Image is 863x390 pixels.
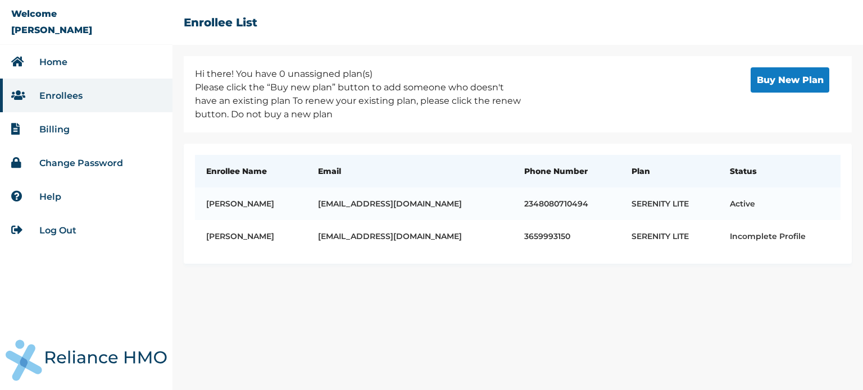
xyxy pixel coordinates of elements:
[195,81,526,121] p: Please click the “Buy new plan” button to add someone who doesn't have an existing plan To renew ...
[11,8,57,19] p: Welcome
[11,25,92,35] p: [PERSON_NAME]
[195,155,307,187] th: Enrollee Name
[620,155,719,187] th: Plan
[39,57,67,67] a: Home
[184,16,257,29] h2: Enrollee List
[39,90,83,101] a: Enrollees
[513,187,620,220] td: 2348080710494
[719,187,841,220] td: active
[719,220,841,253] td: Incomplete Profile
[6,339,167,381] img: RelianceHMO's Logo
[620,220,719,253] td: SERENITY LITE
[513,220,620,253] td: 3659993150
[719,155,841,187] th: Status
[307,220,512,253] td: [EMAIL_ADDRESS][DOMAIN_NAME]
[39,191,61,202] a: Help
[513,155,620,187] th: Phone Number
[620,187,719,220] td: SERENITY LITE
[39,124,70,135] a: Billing
[195,187,307,220] td: [PERSON_NAME]
[39,225,76,236] a: Log Out
[751,67,829,93] button: Buy New Plan
[39,158,123,168] a: Change Password
[307,187,512,220] td: [EMAIL_ADDRESS][DOMAIN_NAME]
[307,155,512,187] th: Email
[195,220,307,253] td: [PERSON_NAME]
[195,67,526,81] p: Hi there! You have 0 unassigned plan(s)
